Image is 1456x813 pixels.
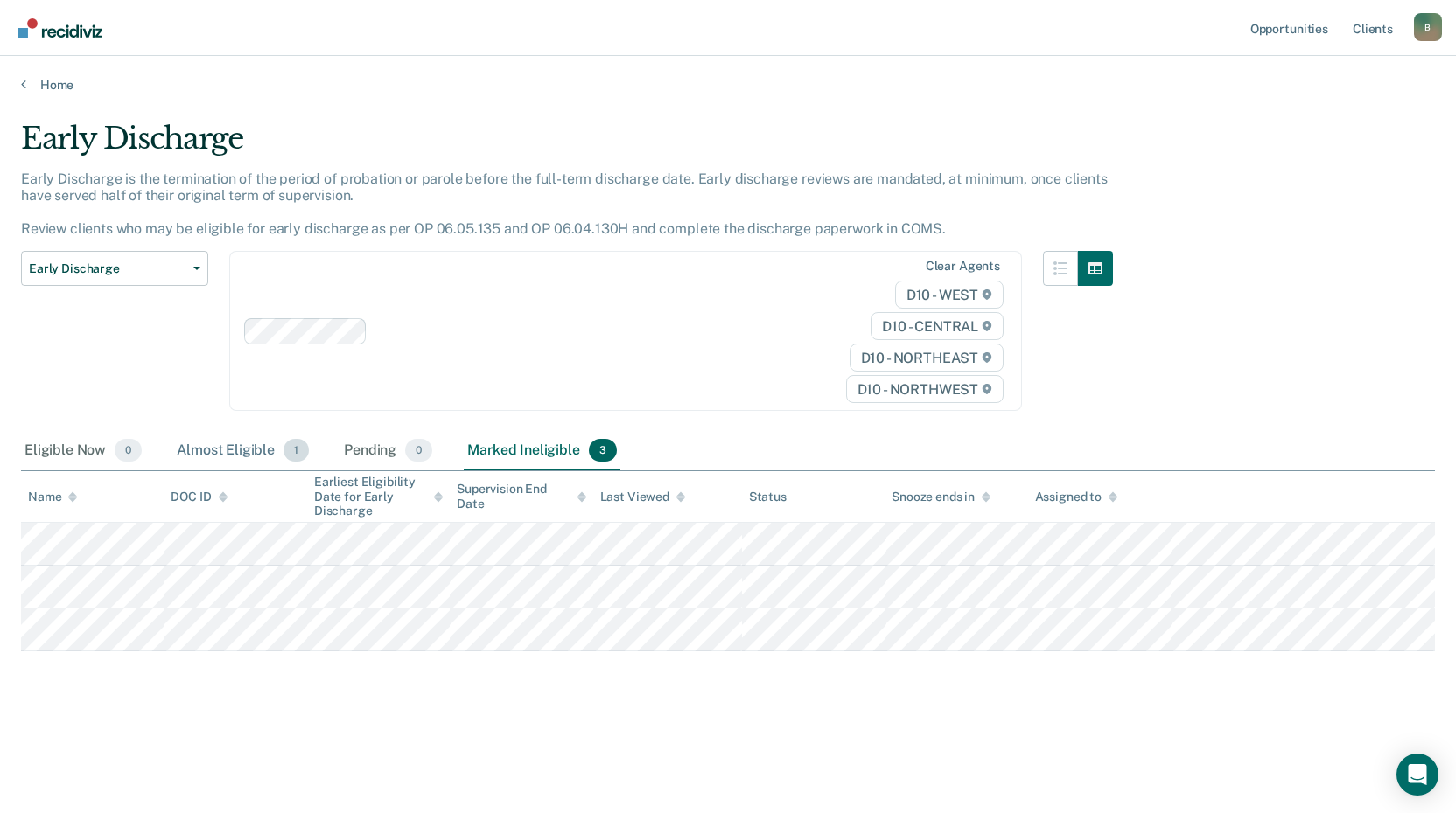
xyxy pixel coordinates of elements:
button: Early Discharge [21,251,208,286]
div: Name [28,490,77,504]
span: D10 - CENTRAL [871,312,1004,340]
div: Status [749,490,787,504]
span: D10 - NORTHEAST [850,344,1004,372]
div: Clear agents [926,259,1000,274]
div: Early Discharge [21,121,1113,170]
div: Marked Ineligible3 [464,432,620,470]
img: Recidiviz [18,18,102,38]
div: Last Viewed [600,490,685,504]
div: Eligible Now0 [21,432,145,470]
span: 0 [115,439,142,462]
span: Early Discharge [29,261,186,276]
div: DOC ID [171,490,227,504]
span: D10 - NORTHWEST [846,375,1004,403]
div: Assigned to [1035,490,1117,504]
div: Snooze ends in [892,490,990,504]
div: B [1414,13,1442,41]
div: Pending0 [340,432,436,470]
div: Open Intercom Messenger [1396,754,1438,796]
div: Supervision End Date [457,482,585,511]
span: D10 - WEST [895,281,1004,309]
span: 1 [283,439,309,462]
span: 0 [405,439,432,462]
a: Home [21,77,1435,93]
p: Early Discharge is the termination of the period of probation or parole before the full-term disc... [21,170,1108,238]
span: 3 [589,439,617,462]
button: Profile dropdown button [1414,13,1442,41]
div: Earliest Eligibility Date for Early Discharge [314,475,443,518]
div: Almost Eligible1 [173,432,312,470]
